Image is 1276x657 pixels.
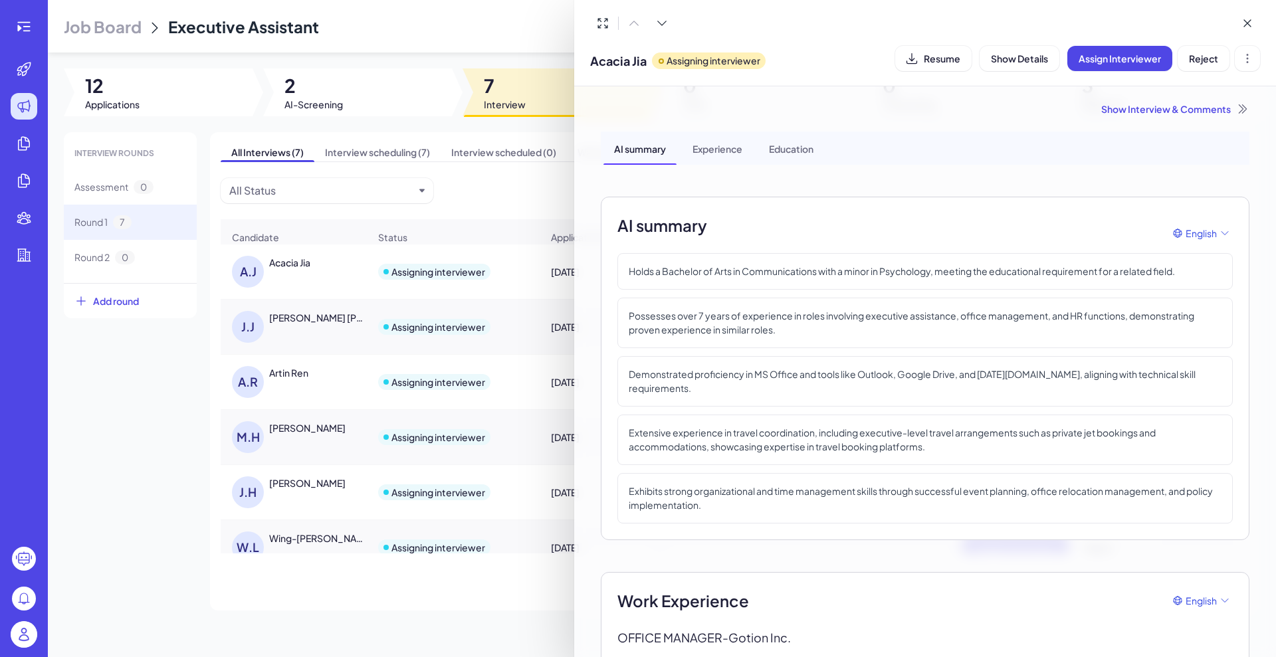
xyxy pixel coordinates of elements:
span: Assign Interviewer [1079,52,1161,64]
p: Exhibits strong organizational and time management skills through successful event planning, offi... [629,484,1222,512]
button: Resume [895,46,972,71]
span: Acacia Jia [590,52,647,70]
div: Show Interview & Comments [601,102,1249,116]
span: Work Experience [617,589,749,612]
span: English [1186,227,1217,240]
span: Reject [1189,52,1218,64]
p: OFFICE MANAGER - Gotion Inc. [617,628,1233,646]
p: Possesses over 7 years of experience in roles involving executive assistance, office management, ... [629,309,1222,337]
p: Assigning interviewer [667,54,760,68]
button: Show Details [980,46,1059,71]
button: Assign Interviewer [1067,46,1172,71]
div: Experience [682,132,753,165]
p: Extensive experience in travel coordination, including executive-level travel arrangements such a... [629,426,1222,454]
p: Holds a Bachelor of Arts in Communications with a minor in Psychology, meeting the educational re... [629,264,1222,278]
p: Demonstrated proficiency in MS Office and tools like Outlook, Google Drive, and [DATE][DOMAIN_NAM... [629,367,1222,395]
button: Reject [1178,46,1229,71]
span: English [1186,594,1217,608]
h2: AI summary [617,213,707,237]
span: Resume [924,52,960,64]
span: Show Details [991,52,1048,64]
div: AI summary [603,132,677,165]
div: Education [758,132,824,165]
